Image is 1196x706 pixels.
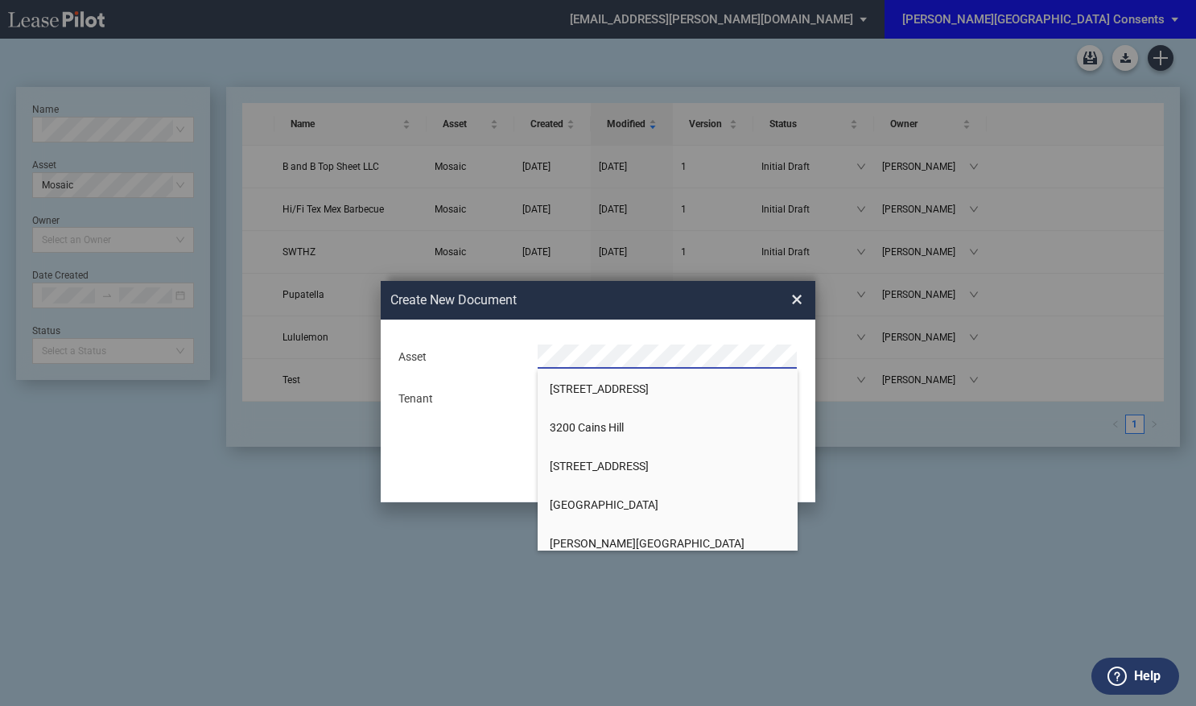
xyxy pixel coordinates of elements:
[538,485,798,524] li: [GEOGRAPHIC_DATA]
[550,537,744,550] span: [PERSON_NAME][GEOGRAPHIC_DATA]
[389,391,528,407] div: Tenant
[389,349,528,365] div: Asset
[1134,666,1161,687] label: Help
[791,287,802,312] span: ×
[550,498,658,511] span: [GEOGRAPHIC_DATA]
[381,281,815,503] md-dialog: Create New ...
[538,447,798,485] li: [STREET_ADDRESS]
[550,421,624,434] span: 3200 Cains Hill
[538,524,798,563] li: [PERSON_NAME][GEOGRAPHIC_DATA]
[550,460,649,473] span: [STREET_ADDRESS]
[538,370,798,408] li: [STREET_ADDRESS]
[390,291,733,309] h2: Create New Document
[538,408,798,447] li: 3200 Cains Hill
[550,382,649,395] span: [STREET_ADDRESS]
